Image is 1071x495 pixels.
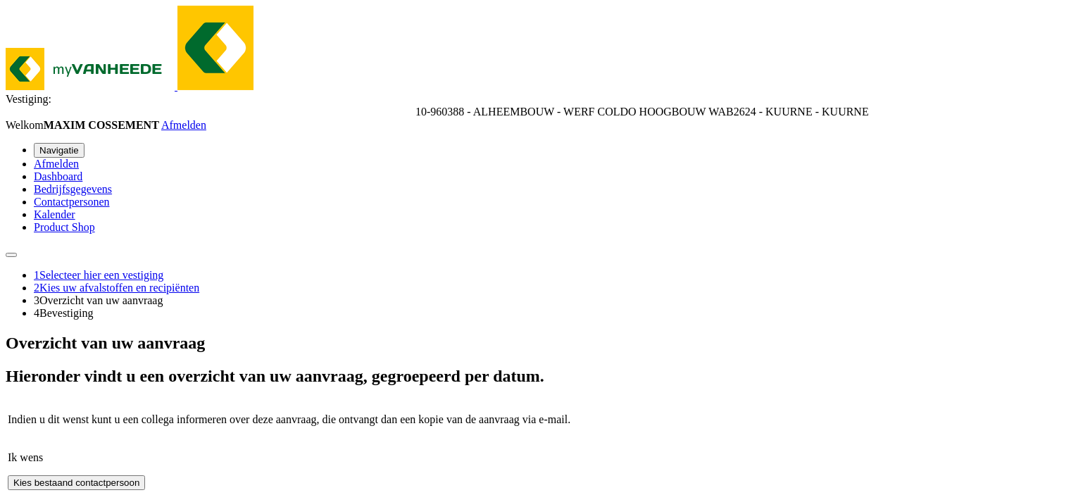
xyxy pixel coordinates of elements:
a: 1Selecteer hier een vestiging [34,269,163,281]
a: 2Kies uw afvalstoffen en recipiënten [34,282,199,294]
a: Product Shop [34,221,95,233]
a: Afmelden [161,119,206,131]
span: Vestiging: [6,93,51,105]
span: 4 [34,307,39,319]
span: Kies uw afvalstoffen en recipiënten [39,282,199,294]
span: Selecteer hier een vestiging [39,269,163,281]
p: Indien u dit wenst kunt u een collega informeren over deze aanvraag, die ontvangt dan een kopie v... [8,413,1063,426]
button: Navigatie [34,143,84,158]
a: Dashboard [34,170,82,182]
button: Kies bestaand contactpersoon [8,475,145,490]
h2: Hieronder vindt u een overzicht van uw aanvraag, gegroepeerd per datum. [6,367,1065,386]
p: Ik wens [8,451,1063,464]
span: 10-960388 - ALHEEMBOUW - WERF COLDO HOOGBOUW WAB2624 - KUURNE - KUURNE [415,106,869,118]
strong: MAXIM COSSEMENT [44,119,159,131]
img: myVanheede [6,48,175,90]
a: Contactpersonen [34,196,110,208]
span: 1 [34,269,39,281]
img: myVanheede [177,6,253,90]
a: Afmelden [34,158,79,170]
a: Bedrijfsgegevens [34,183,112,195]
span: Welkom [6,119,161,131]
h2: Overzicht van uw aanvraag [6,334,1065,353]
span: Kies bestaand contactpersoon [13,477,139,488]
span: 2 [34,282,39,294]
span: Bevestiging [39,307,93,319]
span: Overzicht van uw aanvraag [39,294,163,306]
span: Navigatie [39,145,79,156]
span: 3 [34,294,39,306]
a: Kalender [34,208,75,220]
